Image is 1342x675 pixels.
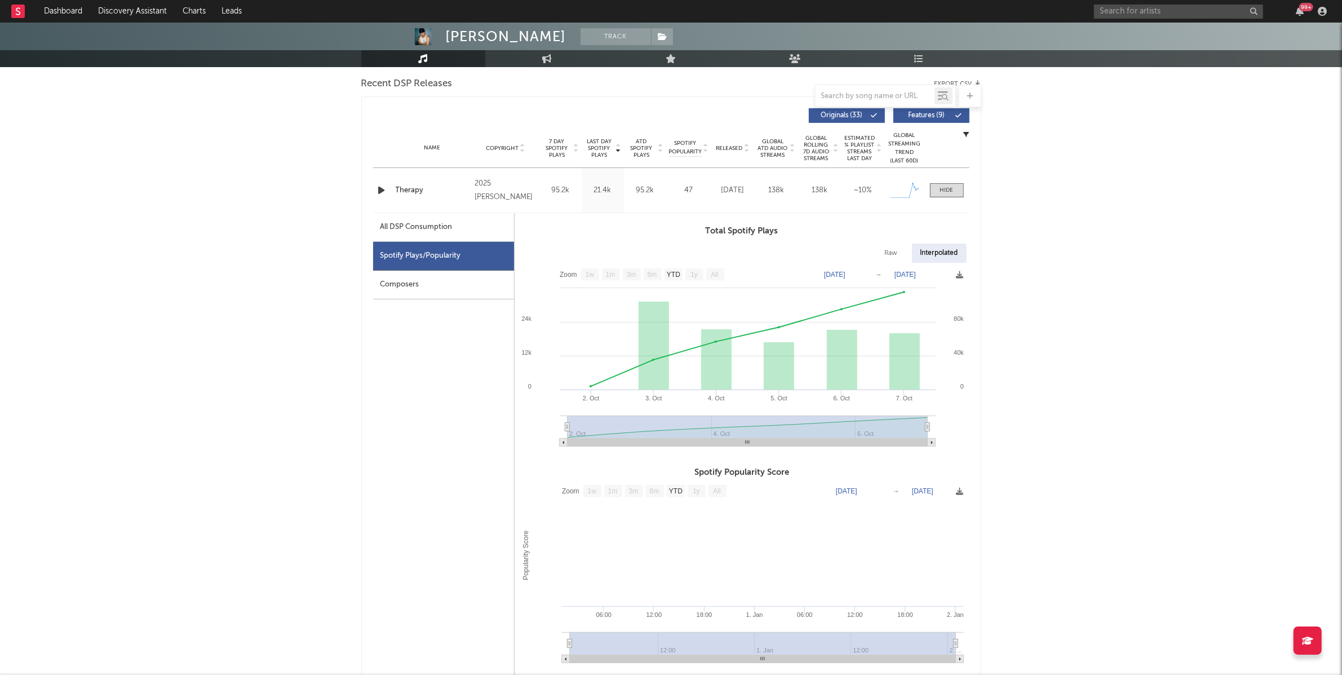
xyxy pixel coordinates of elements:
[626,271,636,279] text: 3m
[587,488,596,496] text: 1w
[797,611,813,618] text: 06:00
[893,487,900,495] text: →
[542,185,579,196] div: 95.2k
[562,488,579,496] text: Zoom
[711,271,718,279] text: All
[875,271,882,279] text: →
[894,271,916,279] text: [DATE]
[627,138,657,158] span: ATD Spotify Plays
[646,611,662,618] text: 12:00
[627,185,663,196] div: 95.2k
[581,28,651,45] button: Track
[596,611,612,618] text: 06:00
[714,185,752,196] div: [DATE]
[515,466,969,479] h3: Spotify Popularity Score
[912,244,967,263] div: Interpolated
[816,112,868,119] span: Originals ( 33 )
[746,611,763,618] text: 1. Jan
[934,81,981,87] button: Export CSV
[954,349,964,356] text: 40k
[396,185,470,196] a: Therapy
[668,139,702,156] span: Spotify Popularity
[801,135,832,162] span: Global Rolling 7D Audio Streams
[560,271,577,279] text: Zoom
[522,531,530,580] text: Popularity Score
[954,315,964,322] text: 80k
[758,185,795,196] div: 138k
[605,271,615,279] text: 1m
[666,271,680,279] text: YTD
[912,487,933,495] text: [DATE]
[373,213,514,242] div: All DSP Consumption
[373,271,514,299] div: Composers
[833,395,849,402] text: 6. Oct
[475,177,536,204] div: 2025 [PERSON_NAME]
[446,28,566,45] div: [PERSON_NAME]
[521,349,532,356] text: 12k
[713,488,720,496] text: All
[373,242,514,271] div: Spotify Plays/Popularity
[380,220,453,234] div: All DSP Consumption
[696,611,712,618] text: 18:00
[486,145,519,152] span: Copyright
[896,395,912,402] text: 7. Oct
[396,144,470,152] div: Name
[542,138,572,158] span: 7 Day Spotify Plays
[1299,3,1313,11] div: 99 +
[1296,7,1304,16] button: 99+
[669,185,708,196] div: 47
[628,488,638,496] text: 3m
[893,108,969,123] button: Features(9)
[844,135,875,162] span: Estimated % Playlist Streams Last Day
[361,77,453,91] span: Recent DSP Releases
[844,185,882,196] div: ~ 10 %
[801,185,839,196] div: 138k
[693,488,700,496] text: 1y
[647,271,657,279] text: 6m
[946,611,963,618] text: 2. Jan
[690,271,698,279] text: 1y
[528,383,531,390] text: 0
[770,395,787,402] text: 5. Oct
[645,395,662,402] text: 3. Oct
[584,185,621,196] div: 21.4k
[888,131,922,165] div: Global Streaming Trend (Last 60D)
[901,112,953,119] span: Features ( 9 )
[816,92,934,101] input: Search by song name or URL
[897,611,913,618] text: 18:00
[847,611,863,618] text: 12:00
[960,383,963,390] text: 0
[708,395,724,402] text: 4. Oct
[649,488,659,496] text: 6m
[949,647,962,654] text: 2. …
[716,145,743,152] span: Released
[515,224,969,238] h3: Total Spotify Plays
[584,138,614,158] span: Last Day Spotify Plays
[668,488,682,496] text: YTD
[758,138,789,158] span: Global ATD Audio Streams
[585,271,594,279] text: 1w
[809,108,885,123] button: Originals(33)
[836,487,857,495] text: [DATE]
[876,244,906,263] div: Raw
[608,488,617,496] text: 1m
[1094,5,1263,19] input: Search for artists
[521,315,532,322] text: 24k
[582,395,599,402] text: 2. Oct
[824,271,845,279] text: [DATE]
